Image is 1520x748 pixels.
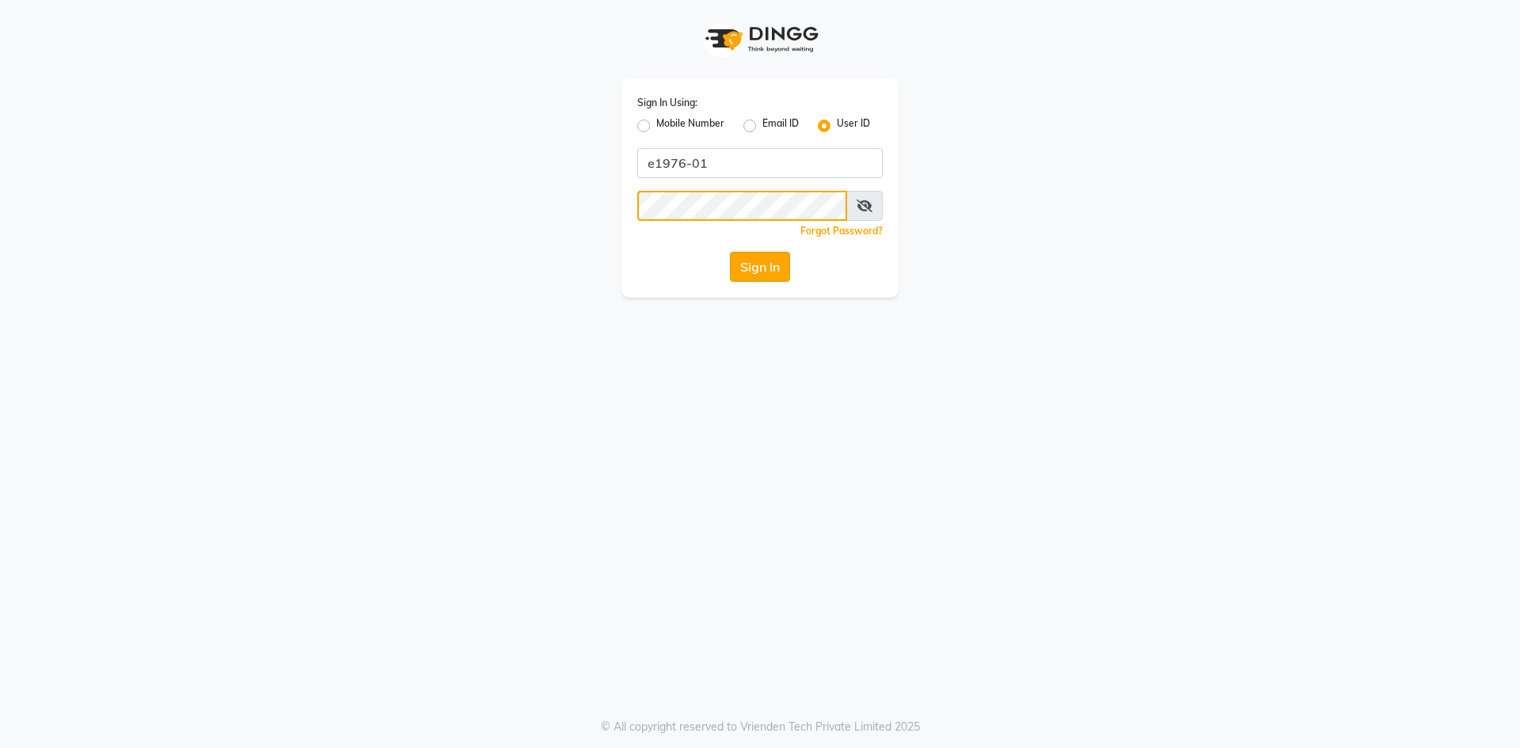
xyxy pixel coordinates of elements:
label: Sign In Using: [637,96,697,110]
label: Email ID [762,116,799,135]
button: Sign In [730,252,790,282]
img: logo1.svg [697,16,823,63]
input: Username [637,191,847,221]
label: Mobile Number [656,116,724,135]
input: Username [637,148,883,178]
label: User ID [837,116,870,135]
a: Forgot Password? [800,225,883,237]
